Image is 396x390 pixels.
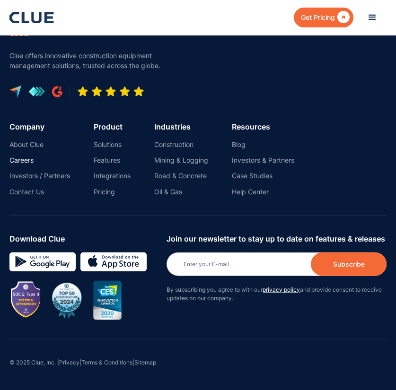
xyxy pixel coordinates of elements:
div: Resources [232,122,294,131]
a: Mining & Logging [154,156,208,165]
input: Subscribe [311,252,387,276]
iframe: Chat Widget [226,258,396,390]
p: By subscribing you agree to with our and provide consent to receive updates on our company. [167,286,387,303]
p: Clue offers innovative construction equipment management solutions, trusted across the globe. [9,51,166,70]
a: Case Studies [232,172,294,180]
a: Sitemap [134,359,156,366]
div: Company [9,122,70,131]
a: Get Pricing [294,8,353,27]
a: Oil & Gas [154,188,208,196]
a: Terms & Conditions [81,359,132,366]
div: Industries [154,122,208,131]
a: Solutions [94,140,131,149]
div: Download Clue [9,234,159,243]
a: Construction [154,140,208,149]
a: Investors / Partners [9,172,70,180]
a: Help Center [232,188,294,196]
a: Blog [232,140,294,149]
a: Features [94,156,131,165]
div:  [335,11,350,23]
div: Join our newsletter to stay up to date on features & releases [167,234,387,243]
img: Google simple icon [9,252,76,271]
a: Contact Us [9,188,70,196]
a: Privacy [59,359,79,366]
a: Careers [9,156,70,165]
div: Product [94,122,131,131]
a: Integrations [94,172,131,180]
img: CES innovation award 2020 image [93,281,122,320]
input: Enter your E-mail [167,252,387,276]
a: Pricing [94,188,131,196]
img: capterra logo icon [9,86,21,98]
img: BuiltWorlds Top 50 Infrastructure 2024 award badge with [47,281,86,320]
img: get app logo [28,87,45,97]
a: About Clue [9,140,70,149]
div: Get Pricing [301,11,335,23]
a: Investors & Partners [232,156,294,165]
div: menu [358,3,387,32]
a: Road & Concrete [154,172,208,180]
img: Five-star rating icon [77,86,144,97]
form: Newsletter [167,234,387,312]
img: download on the App store [80,252,147,271]
img: G2 review platform icon [52,86,62,97]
